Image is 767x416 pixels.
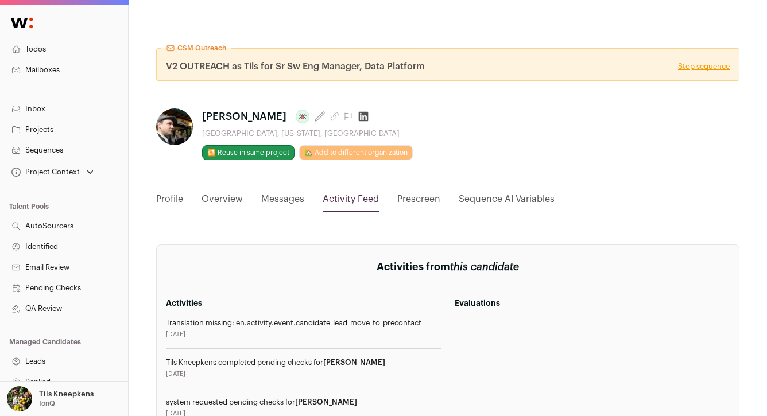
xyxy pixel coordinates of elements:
h3: Activities [166,298,441,309]
span: CSM Outreach [177,44,226,53]
a: 🏡 Add to different organization [299,145,413,160]
a: Messages [261,192,304,212]
a: Overview [202,192,243,212]
button: Open dropdown [9,164,96,180]
img: 6689865-medium_jpg [7,386,32,411]
span: [PERSON_NAME] [202,108,286,125]
span: this candidate [450,262,519,272]
a: Activity Feed [323,192,379,212]
div: system requested pending checks for [166,398,441,407]
div: Tils Kneepkens completed pending checks for [166,358,441,367]
img: Wellfound [5,11,39,34]
div: Project Context [9,168,80,177]
div: Translation missing: en.activity.event.candidate_lead_move_to_precontact [166,318,441,328]
div: [GEOGRAPHIC_DATA], [US_STATE], [GEOGRAPHIC_DATA] [202,129,413,138]
h2: Activities from [377,259,519,275]
a: Stop sequence [678,62,730,71]
p: IonQ [39,399,55,408]
img: ab66f42451abf3dd0ebbc1dd7a13579e7b89c732d9cf1ed89db74dcd40f12295.jpg [156,108,193,145]
h3: Evaluations [455,298,730,309]
a: Sequence AI Variables [459,192,555,212]
div: [DATE] [166,370,441,379]
button: Open dropdown [5,386,96,411]
a: Profile [156,192,183,212]
a: Prescreen [397,192,440,212]
span: [PERSON_NAME] [295,398,357,406]
div: [DATE] [166,330,441,339]
span: [PERSON_NAME] [323,359,385,366]
p: Tils Kneepkens [39,390,94,399]
button: 🔂 Reuse in same project [202,145,295,160]
span: V2 OUTREACH as Tils for Sr Sw Eng Manager, Data Platform [166,60,425,73]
